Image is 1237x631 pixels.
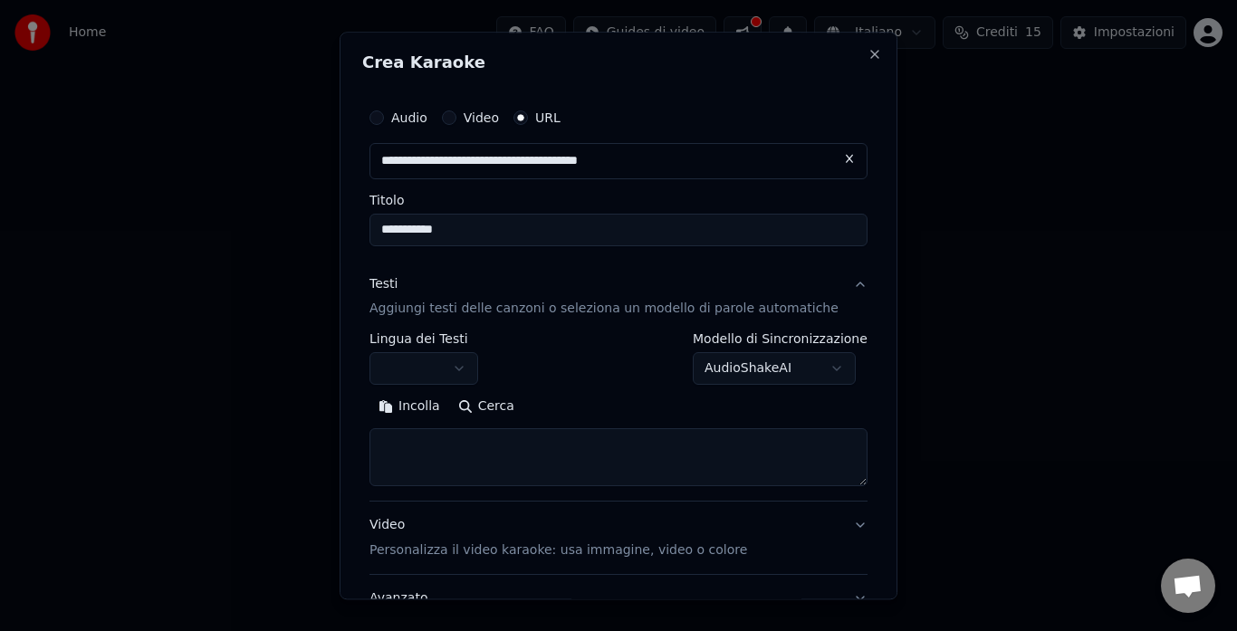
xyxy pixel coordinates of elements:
p: Personalizza il video karaoke: usa immagine, video o colore [369,542,747,560]
label: Titolo [369,194,868,206]
button: Avanzato [369,576,868,623]
label: Video [464,111,499,124]
button: Incolla [369,393,449,422]
div: Testi [369,275,398,293]
button: Cerca [449,393,523,422]
p: Aggiungi testi delle canzoni o seleziona un modello di parole automatiche [369,301,839,319]
label: URL [535,111,561,124]
label: Lingua dei Testi [369,333,478,346]
div: TestiAggiungi testi delle canzoni o seleziona un modello di parole automatiche [369,333,868,502]
label: Audio [391,111,427,124]
h2: Crea Karaoke [362,54,875,71]
label: Modello di Sincronizzazione [693,333,868,346]
button: TestiAggiungi testi delle canzoni o seleziona un modello di parole automatiche [369,261,868,333]
button: VideoPersonalizza il video karaoke: usa immagine, video o colore [369,502,868,575]
div: Video [369,517,747,560]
